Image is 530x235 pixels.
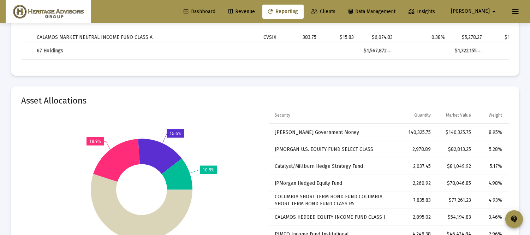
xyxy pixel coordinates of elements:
[489,112,502,118] div: Weight
[442,4,507,18] button: [PERSON_NAME]
[184,8,215,14] span: Dashboard
[436,141,476,158] td: $82,813.25
[481,180,502,187] div: 4.98%
[262,5,304,19] a: Reporting
[414,112,431,118] div: Quantity
[11,5,86,19] img: Dashboard
[481,129,502,136] div: 8.95%
[455,47,482,54] div: $1,322,155.09
[296,34,316,41] div: 383.75
[401,175,436,192] td: 2,260.92
[490,5,498,19] mat-icon: arrow_drop_down
[22,97,87,104] mat-card-title: Asset Allocations
[258,29,291,46] td: CVSIX
[269,141,401,158] td: JPMORGAN U.S. EQUITY FUND SELECT CLASS
[364,47,393,54] div: $1,567,872.78
[269,209,401,226] td: CALAMOS HEDGED EQUITY INCOME FUND CLASS I
[311,8,335,14] span: Clients
[492,34,518,41] div: $13.75
[203,168,214,172] text: 10.5%
[223,5,261,19] a: Revenue
[169,131,181,136] text: 15.6%
[409,8,435,14] span: Insights
[436,124,476,141] td: $140,325.75
[436,175,476,192] td: $78,046.85
[275,112,291,118] div: Security
[343,5,401,19] a: Data Management
[481,214,502,221] div: 3.46%
[451,8,490,14] span: [PERSON_NAME]
[89,139,101,144] text: 18.9%
[401,107,436,124] td: Column Quantity
[401,192,436,209] td: 7,835.83
[178,5,221,19] a: Dashboard
[436,158,476,175] td: $81,049.92
[481,197,502,204] div: 4.93%
[32,29,258,46] td: CALAMOS MARKET NEUTRAL INCOME FUND CLASS A
[401,209,436,226] td: 2,895.02
[364,34,393,41] div: $6,074.83
[446,112,471,118] div: Market Value
[436,107,476,124] td: Column Market Value
[436,192,476,209] td: $77,261.23
[403,5,441,19] a: Insights
[269,107,401,124] td: Column Security
[403,34,445,41] div: 0.38%
[401,158,436,175] td: 2,037.45
[269,158,401,175] td: Catalyst/Millburn Hedge Strategy Fund
[481,146,502,153] div: 5.28%
[37,47,254,54] div: 67 Holdings
[349,8,395,14] span: Data Management
[269,175,401,192] td: JPMorgan Hedged Equity Fund
[436,209,476,226] td: $54,194.83
[268,8,298,14] span: Reporting
[305,5,341,19] a: Clients
[476,107,509,124] td: Column Weight
[401,141,436,158] td: 2,978.89
[326,34,354,41] div: $15.83
[401,124,436,141] td: 140,325.75
[228,8,255,14] span: Revenue
[510,215,518,223] mat-icon: contact_support
[455,34,482,41] div: $5,278.27
[269,192,401,209] td: COLUMBIA SHORT TERM BOND FUND COLUMBIA SHORT TERM BOND FUND CLASS R5
[269,124,401,141] td: [PERSON_NAME] Government Money
[481,163,502,170] div: 5.17%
